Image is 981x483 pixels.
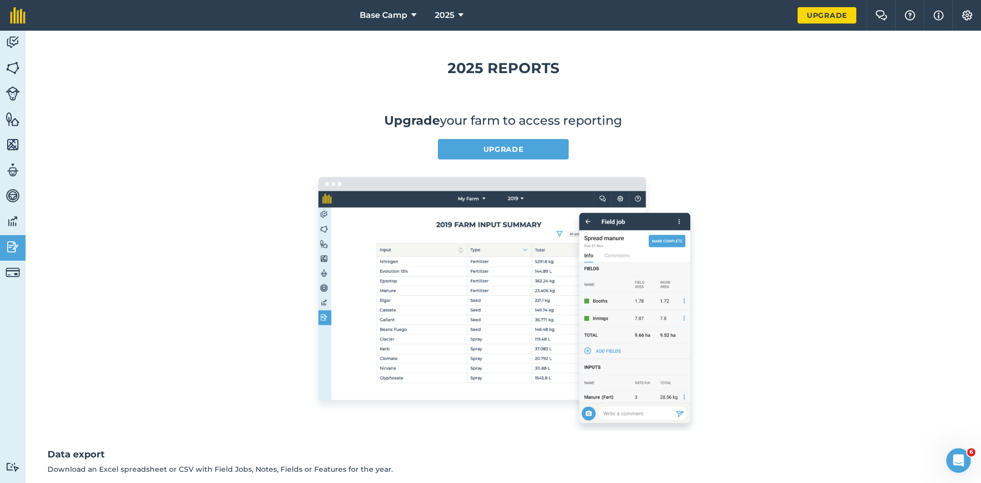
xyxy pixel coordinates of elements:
[435,9,454,21] span: 2025
[42,57,965,80] h1: 2025 Reports
[933,9,944,21] img: svg+xml;base64,PHN2ZyB4bWxucz0iaHR0cDovL3d3dy53My5vcmcvMjAwMC9zdmciIHdpZHRoPSIxNyIgaGVpZ2h0PSIxNy...
[798,7,856,24] a: Upgrade
[946,448,971,473] iframe: Intercom live chat
[6,239,20,255] img: svg+xml;base64,PD94bWwgdmVyc2lvbj0iMS4wIiBlbmNvZGluZz0idXRmLTgiPz4KPCEtLSBHZW5lcmF0b3I6IEFkb2JlIE...
[384,113,440,128] a: Upgrade
[6,111,20,127] img: svg+xml;base64,PHN2ZyB4bWxucz0iaHR0cDovL3d3dy53My5vcmcvMjAwMC9zdmciIHdpZHRoPSI1NiIgaGVpZ2h0PSI2MC...
[6,265,20,280] img: svg+xml;base64,PD94bWwgdmVyc2lvbj0iMS4wIiBlbmNvZGluZz0idXRmLTgiPz4KPCEtLSBHZW5lcmF0b3I6IEFkb2JlIE...
[6,462,20,472] img: svg+xml;base64,PD94bWwgdmVyc2lvbj0iMS4wIiBlbmNvZGluZz0idXRmLTgiPz4KPCEtLSBHZW5lcmF0b3I6IEFkb2JlIE...
[48,112,960,129] p: your farm to access reporting
[6,188,20,203] img: svg+xml;base64,PD94bWwgdmVyc2lvbj0iMS4wIiBlbmNvZGluZz0idXRmLTgiPz4KPCEtLSBHZW5lcmF0b3I6IEFkb2JlIE...
[6,214,20,229] img: svg+xml;base64,PD94bWwgdmVyc2lvbj0iMS4wIiBlbmNvZGluZz0idXRmLTgiPz4KPCEtLSBHZW5lcmF0b3I6IEFkb2JlIE...
[48,447,960,462] h2: Data export
[6,60,20,76] img: svg+xml;base64,PHN2ZyB4bWxucz0iaHR0cDovL3d3dy53My5vcmcvMjAwMC9zdmciIHdpZHRoPSI1NiIgaGVpZ2h0PSI2MC...
[6,137,20,152] img: svg+xml;base64,PHN2ZyB4bWxucz0iaHR0cDovL3d3dy53My5vcmcvMjAwMC9zdmciIHdpZHRoPSI1NiIgaGVpZ2h0PSI2MC...
[6,35,20,50] img: svg+xml;base64,PD94bWwgdmVyc2lvbj0iMS4wIiBlbmNvZGluZz0idXRmLTgiPz4KPCEtLSBHZW5lcmF0b3I6IEFkb2JlIE...
[438,139,569,159] a: Upgrade
[307,170,699,431] img: Screenshot of reporting in fieldmargin
[875,10,887,20] img: Two speech bubbles overlapping with the left bubble in the forefront
[10,7,26,24] img: fieldmargin Logo
[6,86,20,101] img: svg+xml;base64,PD94bWwgdmVyc2lvbj0iMS4wIiBlbmNvZGluZz0idXRmLTgiPz4KPCEtLSBHZW5lcmF0b3I6IEFkb2JlIE...
[48,464,960,475] p: Download an Excel spreadsheet or CSV with Field Jobs, Notes, Fields or Features for the year.
[904,10,916,20] img: A question mark icon
[360,9,407,21] span: Base Camp
[6,163,20,178] img: svg+xml;base64,PD94bWwgdmVyc2lvbj0iMS4wIiBlbmNvZGluZz0idXRmLTgiPz4KPCEtLSBHZW5lcmF0b3I6IEFkb2JlIE...
[961,10,973,20] img: A cog icon
[967,448,975,456] span: 6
